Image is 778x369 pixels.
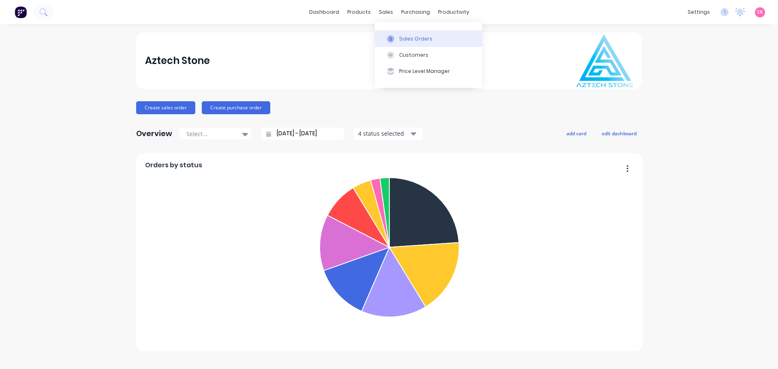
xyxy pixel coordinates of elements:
span: Orders by status [145,160,202,170]
div: purchasing [397,6,434,18]
div: products [343,6,375,18]
div: settings [684,6,714,18]
img: Factory [15,6,27,18]
button: Price Level Manager [375,63,482,79]
button: 4 status selected [354,128,423,140]
span: SK [757,9,763,16]
div: Overview [136,126,172,142]
div: Sales Orders [399,35,432,43]
img: Aztech Stone [576,34,633,87]
button: Create purchase order [202,101,270,114]
button: Sales Orders [375,30,482,47]
a: dashboard [305,6,343,18]
div: Customers [399,51,428,59]
div: sales [375,6,397,18]
button: Create sales order [136,101,195,114]
button: add card [561,128,592,139]
div: productivity [434,6,473,18]
button: edit dashboard [596,128,642,139]
button: Customers [375,47,482,63]
div: Price Level Manager [399,68,450,75]
div: 4 status selected [358,129,409,138]
div: Aztech Stone [145,53,210,69]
